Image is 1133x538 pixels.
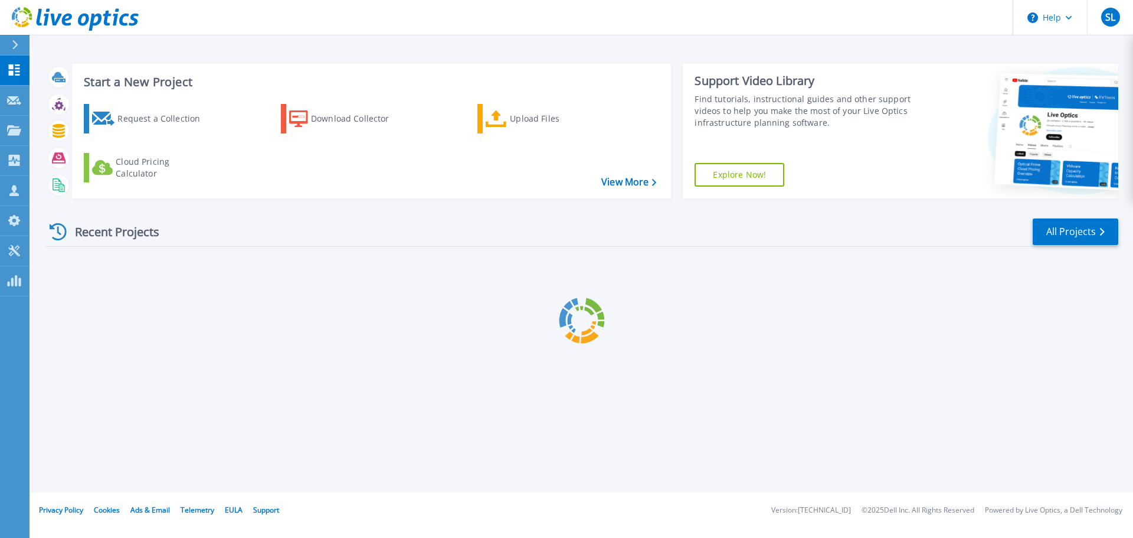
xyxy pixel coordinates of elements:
li: Powered by Live Optics, a Dell Technology [985,507,1122,514]
a: Cloud Pricing Calculator [84,153,215,182]
li: © 2025 Dell Inc. All Rights Reserved [862,507,974,514]
div: Cloud Pricing Calculator [116,156,210,180]
div: Recent Projects [45,217,175,246]
a: Cookies [94,505,120,515]
div: Request a Collection [117,107,212,131]
a: Download Collector [281,104,412,133]
span: SL [1105,12,1115,22]
a: View More [601,177,656,188]
li: Version: [TECHNICAL_ID] [771,507,851,514]
a: Support [253,505,279,515]
a: Upload Files [477,104,609,133]
div: Download Collector [311,107,405,131]
a: Telemetry [181,505,214,515]
a: Ads & Email [130,505,170,515]
a: Request a Collection [84,104,215,133]
div: Support Video Library [695,73,916,89]
h3: Start a New Project [84,76,656,89]
div: Upload Files [510,107,604,131]
a: EULA [225,505,243,515]
a: Explore Now! [695,163,784,187]
div: Find tutorials, instructional guides and other support videos to help you make the most of your L... [695,93,916,129]
a: Privacy Policy [39,505,83,515]
a: All Projects [1033,219,1118,245]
